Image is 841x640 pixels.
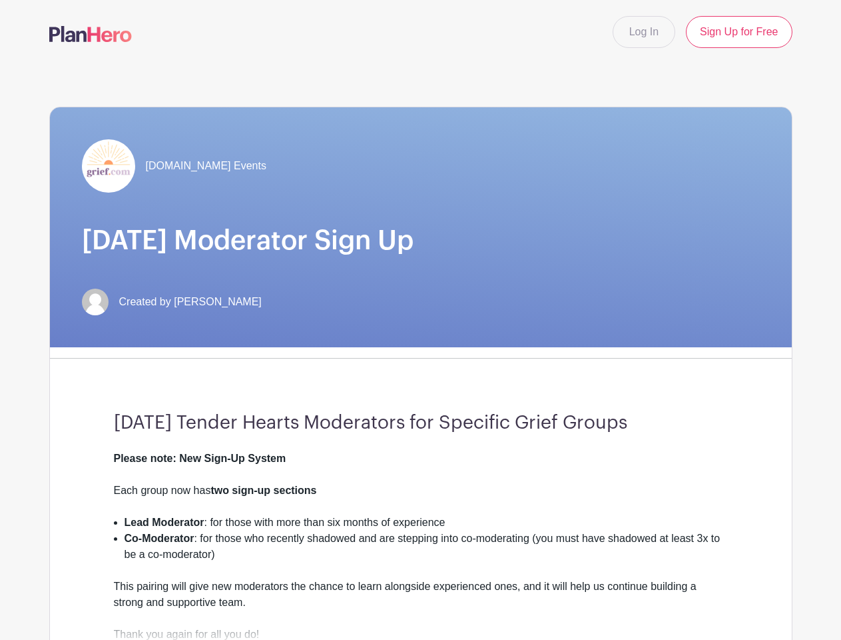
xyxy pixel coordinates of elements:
[125,515,728,531] li: : for those with more than six months of experience
[146,158,266,174] span: [DOMAIN_NAME] Events
[82,225,760,257] h1: [DATE] Moderator Sign Up
[82,289,109,315] img: default-ce2991bfa6775e67f084385cd625a349d9dcbb7a52a09fb2fda1e96e2d18dcdb.png
[49,26,132,42] img: logo-507f7623f17ff9eddc593b1ce0a138ce2505c220e1c5a4e2b4648c50719b7d32.svg
[125,533,194,544] strong: Co-Moderator
[119,294,262,310] span: Created by [PERSON_NAME]
[82,139,135,193] img: grief-logo-planhero.png
[613,16,675,48] a: Log In
[125,517,204,528] strong: Lead Moderator
[114,483,728,515] div: Each group now has
[114,412,728,435] h3: [DATE] Tender Hearts Moderators for Specific Grief Groups
[114,453,286,464] strong: Please note: New Sign-Up System
[686,16,792,48] a: Sign Up for Free
[125,531,728,579] li: : for those who recently shadowed and are stepping into co-moderating (you must have shadowed at ...
[210,485,316,496] strong: two sign-up sections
